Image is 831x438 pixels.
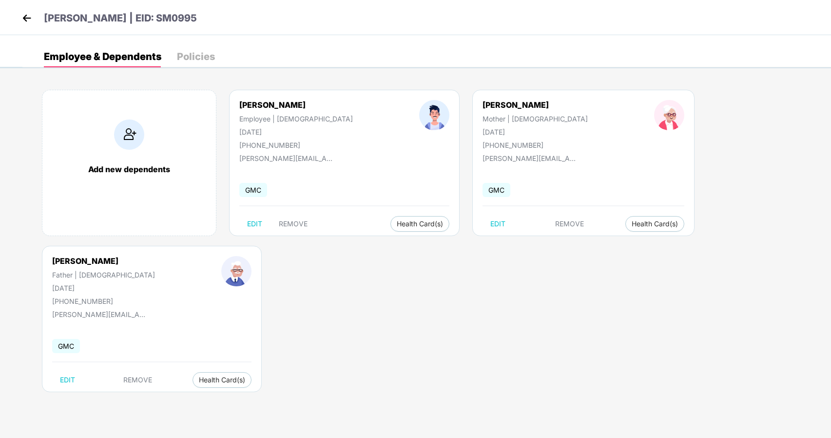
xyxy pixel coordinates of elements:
span: REMOVE [279,220,308,228]
button: EDIT [239,216,270,232]
button: EDIT [52,372,83,388]
div: [PERSON_NAME][EMAIL_ADDRESS][PERSON_NAME][DOMAIN_NAME] [483,154,580,162]
div: [PERSON_NAME] [483,100,588,110]
div: Father | [DEMOGRAPHIC_DATA] [52,271,155,279]
div: [PERSON_NAME][EMAIL_ADDRESS][PERSON_NAME][DOMAIN_NAME] [239,154,337,162]
div: Add new dependents [52,164,206,174]
img: profileImage [419,100,449,130]
span: REMOVE [123,376,152,384]
div: [PERSON_NAME] [239,100,353,110]
img: addIcon [114,119,144,150]
div: Employee | [DEMOGRAPHIC_DATA] [239,115,353,123]
span: REMOVE [555,220,584,228]
span: Health Card(s) [199,378,245,382]
span: GMC [483,183,510,197]
img: back [19,11,34,25]
span: Health Card(s) [397,221,443,226]
div: [PERSON_NAME][EMAIL_ADDRESS][PERSON_NAME][DOMAIN_NAME] [52,310,150,319]
span: EDIT [490,220,505,228]
span: GMC [239,183,267,197]
div: Policies [177,52,215,61]
div: [DATE] [239,128,353,136]
img: profileImage [221,256,251,286]
div: [PHONE_NUMBER] [239,141,353,149]
div: [PHONE_NUMBER] [52,297,155,305]
button: Health Card(s) [193,372,251,388]
p: [PERSON_NAME] | EID: SM0995 [44,11,197,26]
img: profileImage [654,100,684,130]
button: REMOVE [116,372,160,388]
div: Mother | [DEMOGRAPHIC_DATA] [483,115,588,123]
div: [DATE] [52,284,155,292]
span: EDIT [247,220,262,228]
div: [DATE] [483,128,588,136]
button: REMOVE [271,216,315,232]
button: Health Card(s) [625,216,684,232]
div: [PHONE_NUMBER] [483,141,588,149]
button: Health Card(s) [390,216,449,232]
div: Employee & Dependents [44,52,161,61]
span: Health Card(s) [632,221,678,226]
span: EDIT [60,376,75,384]
div: [PERSON_NAME] [52,256,155,266]
button: REMOVE [547,216,592,232]
span: GMC [52,339,80,353]
button: EDIT [483,216,513,232]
